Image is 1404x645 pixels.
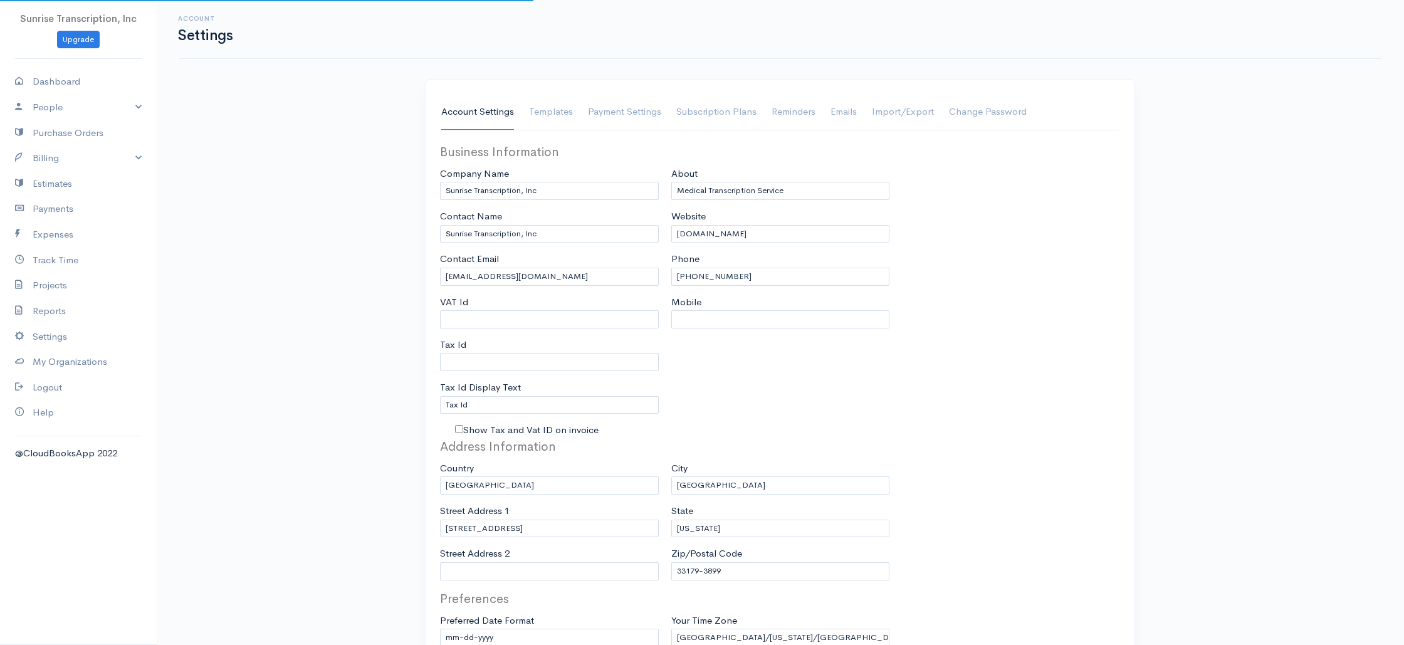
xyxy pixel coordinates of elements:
[15,446,142,461] div: @CloudBooksApp 2022
[440,143,659,162] legend: Business Information
[671,461,688,476] label: City
[872,95,934,130] a: Import/Export
[20,13,137,24] span: Sunrise Transcription, Inc
[463,423,599,438] label: Show Tax and Vat ID on invoice
[671,547,742,561] label: Zip/Postal Code
[440,438,659,456] legend: Address Information
[440,590,659,609] legend: Preferences
[671,209,706,224] label: Website
[440,380,521,395] label: Tax Id Display Text
[671,295,701,310] label: Mobile
[671,504,693,518] label: State
[440,209,502,224] label: Contact Name
[440,547,510,561] label: Street Address 2
[441,95,514,130] a: Account Settings
[440,295,468,310] label: VAT Id
[440,338,466,352] label: Tax Id
[671,252,699,266] label: Phone
[671,614,737,628] label: Your Time Zone
[676,95,757,130] a: Subscription Plans
[671,167,698,181] label: About
[588,95,661,130] a: Payment Settings
[772,95,815,130] a: Reminders
[178,28,233,43] h1: Settings
[440,504,510,518] label: Street Address 1
[440,461,474,476] label: Country
[440,252,499,266] label: Contact Email
[529,95,573,130] a: Templates
[830,95,857,130] a: Emails
[57,31,100,49] a: Upgrade
[178,15,233,22] h6: Account
[949,95,1027,130] a: Change Password
[440,167,509,181] label: Company Name
[440,614,534,628] label: Preferred Date Format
